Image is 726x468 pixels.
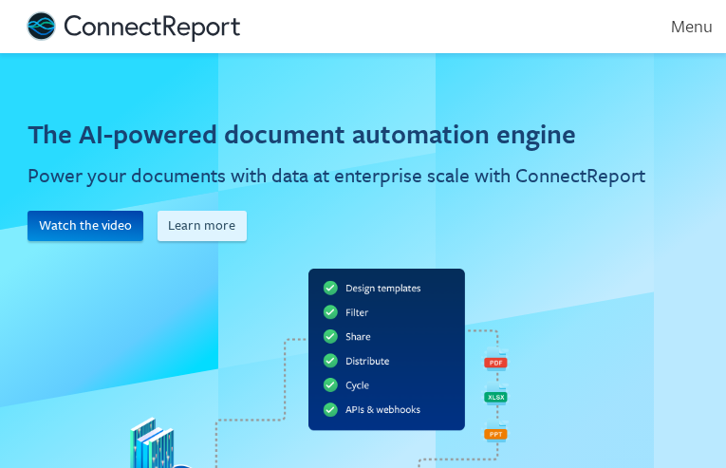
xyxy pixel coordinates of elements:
a: Watch the video [28,211,157,241]
div: Menu [645,15,713,37]
h1: The AI-powered document automation engine [28,115,576,152]
button: Watch the video [28,211,143,241]
button: Learn more [158,211,248,241]
h2: Power your documents with data at enterprise scale with ConnectReport [28,161,645,190]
